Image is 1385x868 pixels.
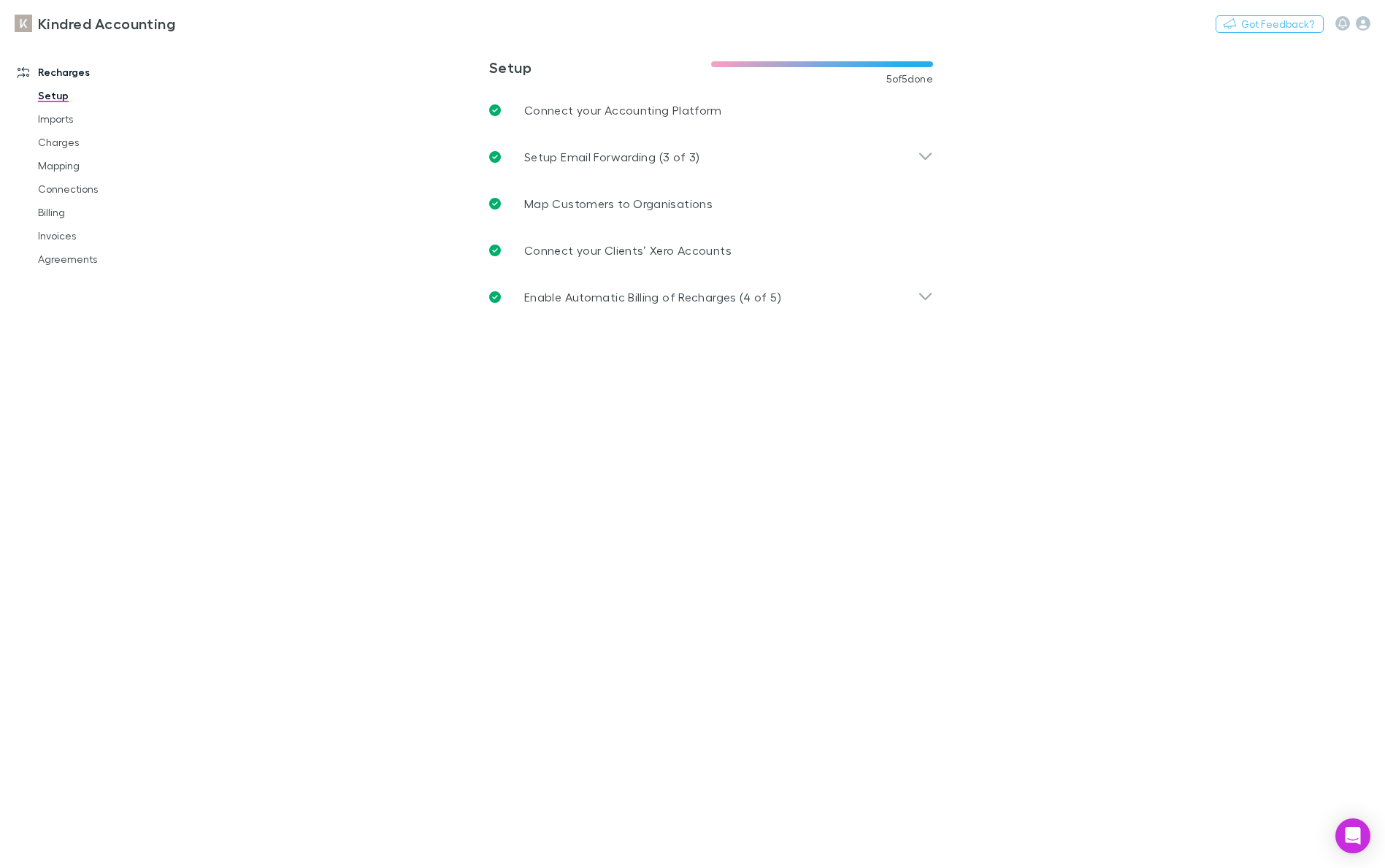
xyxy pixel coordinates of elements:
h3: Setup [489,58,711,76]
div: Enable Automatic Billing of Recharges (4 of 5) [477,274,945,320]
a: Map Customers to Organisations [477,180,945,227]
p: Connect your Accounting Platform [524,101,722,119]
a: Kindred Accounting [6,6,184,41]
p: Enable Automatic Billing of Recharges (4 of 5) [524,288,781,306]
a: Charges [23,131,186,154]
h3: Kindred Accounting [38,15,175,32]
img: Kindred Accounting's Logo [15,15,32,32]
a: Billing [23,201,186,224]
div: Setup Email Forwarding (3 of 3) [477,134,945,180]
a: Agreements [23,247,186,271]
span: 5 of 5 done [886,73,933,85]
button: Got Feedback? [1216,15,1324,33]
p: Connect your Clients’ Xero Accounts [524,242,732,259]
a: Invoices [23,224,186,247]
a: Mapping [23,154,186,177]
div: Open Intercom Messenger [1335,818,1370,853]
a: Recharges [3,61,186,84]
a: Imports [23,107,186,131]
a: Connect your Accounting Platform [477,87,945,134]
p: Setup Email Forwarding (3 of 3) [524,148,699,166]
a: Connections [23,177,186,201]
a: Setup [23,84,186,107]
a: Connect your Clients’ Xero Accounts [477,227,945,274]
p: Map Customers to Organisations [524,195,713,212]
